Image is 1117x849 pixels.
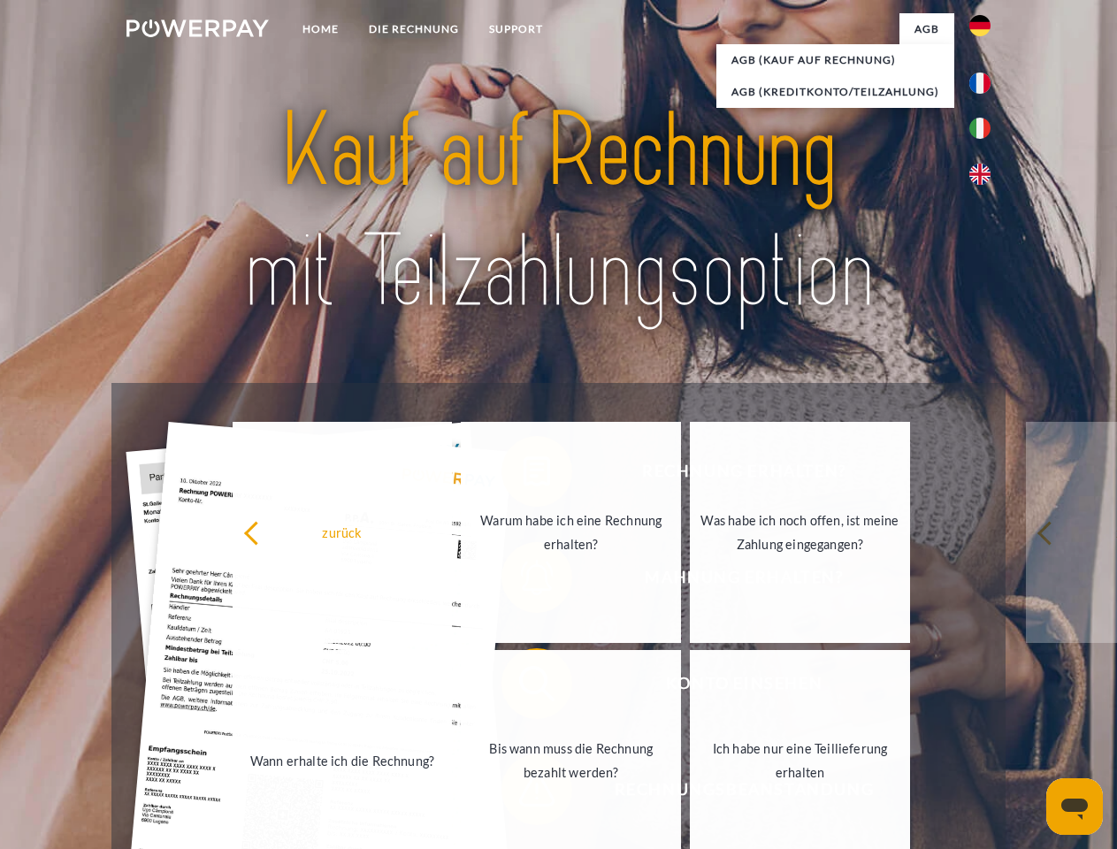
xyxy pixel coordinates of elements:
iframe: Schaltfläche zum Öffnen des Messaging-Fensters [1046,778,1103,835]
img: title-powerpay_de.svg [169,85,948,339]
img: logo-powerpay-white.svg [126,19,269,37]
a: Was habe ich noch offen, ist meine Zahlung eingegangen? [690,422,910,643]
div: Bis wann muss die Rechnung bezahlt werden? [471,737,670,784]
div: Wann erhalte ich die Rechnung? [243,748,442,772]
a: SUPPORT [474,13,558,45]
div: Ich habe nur eine Teillieferung erhalten [700,737,899,784]
a: agb [899,13,954,45]
a: Home [287,13,354,45]
div: zurück [243,520,442,544]
div: Warum habe ich eine Rechnung erhalten? [471,509,670,556]
div: Was habe ich noch offen, ist meine Zahlung eingegangen? [700,509,899,556]
a: AGB (Kreditkonto/Teilzahlung) [716,76,954,108]
img: en [969,164,991,185]
img: it [969,118,991,139]
a: DIE RECHNUNG [354,13,474,45]
img: fr [969,73,991,94]
a: AGB (Kauf auf Rechnung) [716,44,954,76]
img: de [969,15,991,36]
